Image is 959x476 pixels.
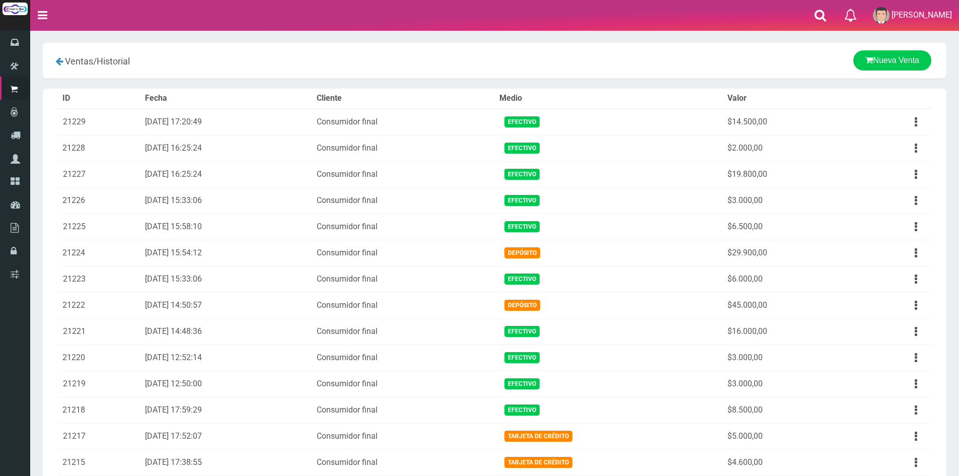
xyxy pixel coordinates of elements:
[141,109,313,135] td: [DATE] 17:20:49
[313,135,495,161] td: Consumidor final
[313,397,495,423] td: Consumidor final
[313,240,495,266] td: Consumidor final
[50,50,346,71] div: /
[504,143,540,153] span: Efectivo
[853,50,931,71] a: Nueva Venta
[58,187,141,214] td: 21226
[65,56,93,66] span: Ventas
[141,292,313,318] td: [DATE] 14:50:57
[504,300,540,310] span: Depósito
[313,109,495,135] td: Consumidor final
[313,266,495,292] td: Consumidor final
[723,345,850,371] td: $3.000,00
[723,371,850,397] td: $3.000,00
[58,397,141,423] td: 21218
[313,214,495,240] td: Consumidor final
[723,187,850,214] td: $3.000,00
[313,161,495,187] td: Consumidor final
[141,318,313,345] td: [DATE] 14:48:36
[141,214,313,240] td: [DATE] 15:58:10
[723,423,850,449] td: $5.000,00
[58,449,141,475] td: 21215
[58,214,141,240] td: 21225
[58,292,141,318] td: 21222
[504,378,540,389] span: Efectivo
[141,161,313,187] td: [DATE] 16:25:24
[141,397,313,423] td: [DATE] 17:59:29
[141,345,313,371] td: [DATE] 12:52:14
[723,161,850,187] td: $19.800,00
[58,345,141,371] td: 21220
[504,352,540,363] span: Efectivo
[313,449,495,475] td: Consumidor final
[504,431,572,441] span: Tarjeta de Crédito
[723,397,850,423] td: $8.500,00
[141,89,313,109] th: Fecha
[892,10,952,20] span: [PERSON_NAME]
[723,292,850,318] td: $45.000,00
[723,318,850,345] td: $16.000,00
[141,187,313,214] td: [DATE] 15:33:06
[313,187,495,214] td: Consumidor final
[504,247,540,258] span: Depósito
[58,318,141,345] td: 21221
[58,423,141,449] td: 21217
[58,109,141,135] td: 21229
[504,221,540,232] span: Efectivo
[504,404,540,415] span: Efectivo
[723,109,850,135] td: $14.500,00
[313,89,495,109] th: Cliente
[58,266,141,292] td: 21223
[723,449,850,475] td: $4.600,00
[313,345,495,371] td: Consumidor final
[504,457,572,467] span: Tarjeta de Crédito
[97,56,130,66] span: Historial
[58,371,141,397] td: 21219
[873,7,890,24] img: User Image
[723,240,850,266] td: $29.900,00
[58,135,141,161] td: 21228
[58,161,141,187] td: 21227
[723,135,850,161] td: $2.000,00
[504,274,540,284] span: Efectivo
[504,169,540,179] span: Efectivo
[3,3,28,15] img: Logo grande
[313,371,495,397] td: Consumidor final
[313,292,495,318] td: Consumidor final
[58,89,141,109] th: ID
[723,89,850,109] th: Valor
[723,266,850,292] td: $6.000,00
[141,266,313,292] td: [DATE] 15:33:06
[141,240,313,266] td: [DATE] 15:54:12
[141,449,313,475] td: [DATE] 17:38:55
[504,195,540,206] span: Efectivo
[58,240,141,266] td: 21224
[313,423,495,449] td: Consumidor final
[141,371,313,397] td: [DATE] 12:50:00
[141,423,313,449] td: [DATE] 17:52:07
[141,135,313,161] td: [DATE] 16:25:24
[504,116,540,127] span: Efectivo
[495,89,723,109] th: Medio
[723,214,850,240] td: $6.500,00
[504,326,540,336] span: Efectivo
[313,318,495,345] td: Consumidor final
